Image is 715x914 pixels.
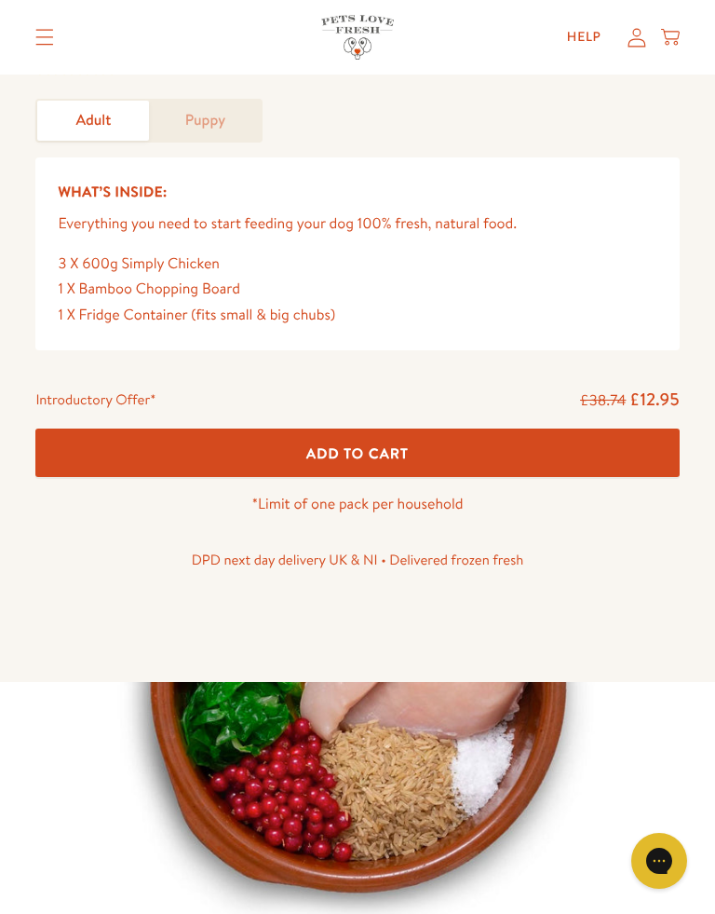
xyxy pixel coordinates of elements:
[35,548,679,572] p: DPD next day delivery UK & NI • Delivered frozen fresh
[149,59,197,79] span: reviews
[58,252,656,277] div: 3 X 600g Simply Chicken
[58,279,240,299] span: 1 X Bamboo Chopping Board
[552,19,616,56] a: Help
[117,59,197,79] span: 1348 reviews
[58,211,656,237] p: Everything you need to start feeding your dog 100% fresh, natural food.
[35,429,679,478] button: Add To Cart
[37,101,149,141] a: Adult
[321,15,394,59] img: Pets Love Fresh
[629,387,679,411] span: £12.95
[20,14,69,61] summary: Translation missing: en.sections.header.menu
[580,390,626,411] s: £38.74
[58,180,656,204] h5: What’s Inside:
[35,492,679,517] p: *Limit of one pack per household
[622,826,696,895] iframe: Gorgias live chat messenger
[306,443,409,463] span: Add To Cart
[35,388,155,414] div: Introductory Offer*
[58,303,656,328] div: 1 X Fridge Container (fits small & big chubs)
[149,101,261,141] a: Puppy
